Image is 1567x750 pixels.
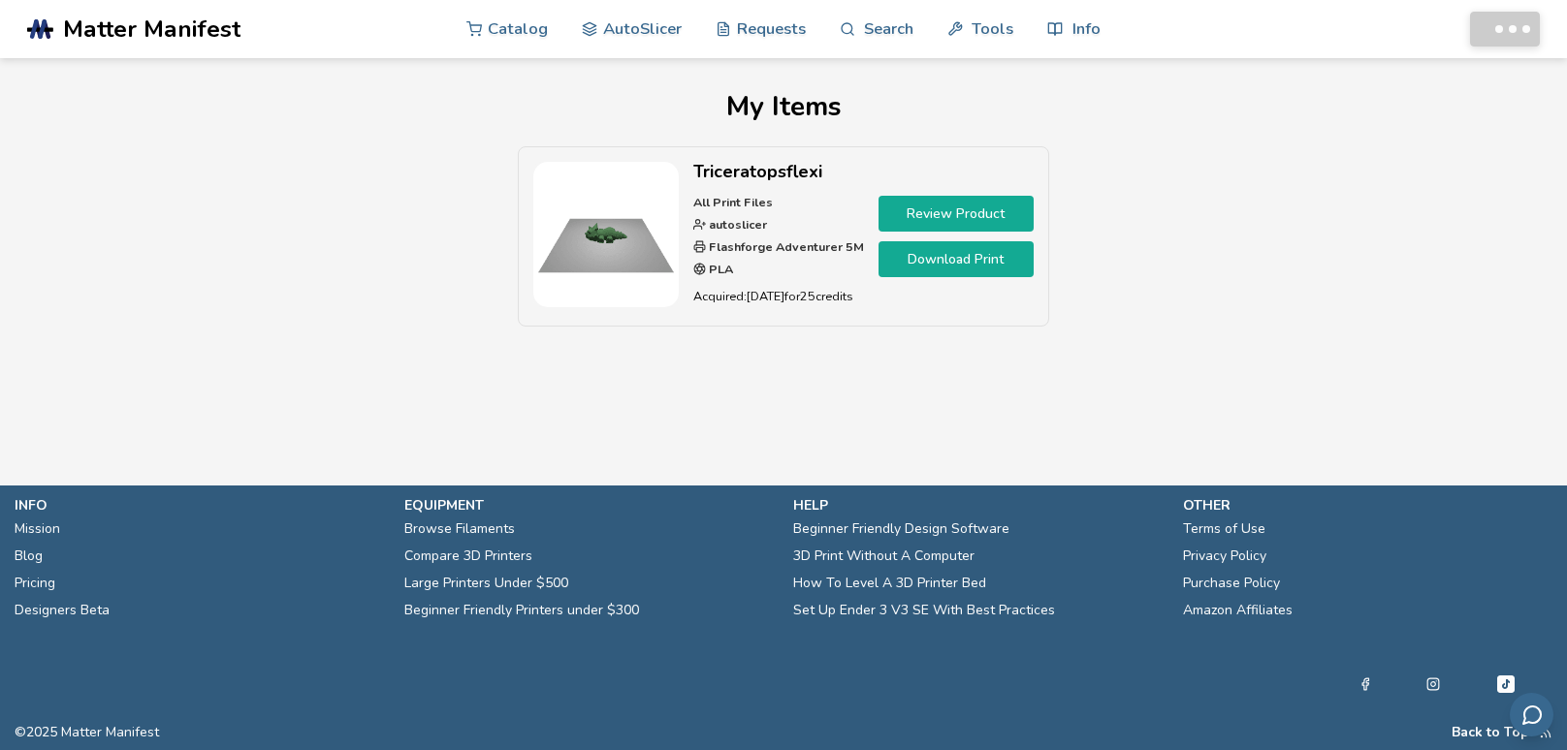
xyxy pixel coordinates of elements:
[693,286,864,306] p: Acquired: [DATE] for 25 credits
[15,597,110,624] a: Designers Beta
[1452,725,1529,740] button: Back to Top
[15,495,385,516] p: info
[404,570,568,597] a: Large Printers Under $500
[793,597,1055,624] a: Set Up Ender 3 V3 SE With Best Practices
[706,216,767,233] strong: autoslicer
[793,495,1164,516] p: help
[1183,516,1265,543] a: Terms of Use
[533,162,679,307] img: Triceratopsflexi
[1510,693,1553,736] button: Send feedback via email
[879,196,1034,232] a: Review Product
[15,725,159,740] span: © 2025 Matter Manifest
[1183,570,1280,597] a: Purchase Policy
[793,543,975,570] a: 3D Print Without A Computer
[63,16,240,43] span: Matter Manifest
[879,241,1034,277] a: Download Print
[1539,725,1552,740] a: RSS Feed
[1183,543,1266,570] a: Privacy Policy
[693,194,773,210] strong: All Print Files
[15,570,55,597] a: Pricing
[404,543,532,570] a: Compare 3D Printers
[15,543,43,570] a: Blog
[1183,495,1553,516] p: other
[693,162,864,182] h2: Triceratopsflexi
[1426,672,1440,696] a: Instagram
[1494,672,1518,696] a: Tiktok
[1359,672,1372,696] a: Facebook
[793,516,1009,543] a: Beginner Friendly Design Software
[706,261,733,277] strong: PLA
[404,597,639,624] a: Beginner Friendly Printers under $300
[793,570,986,597] a: How To Level A 3D Printer Bed
[706,238,864,255] strong: Flashforge Adventurer 5M
[31,91,1535,122] h1: My Items
[1183,597,1293,624] a: Amazon Affiliates
[404,516,515,543] a: Browse Filaments
[404,495,775,516] p: equipment
[15,516,60,543] a: Mission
